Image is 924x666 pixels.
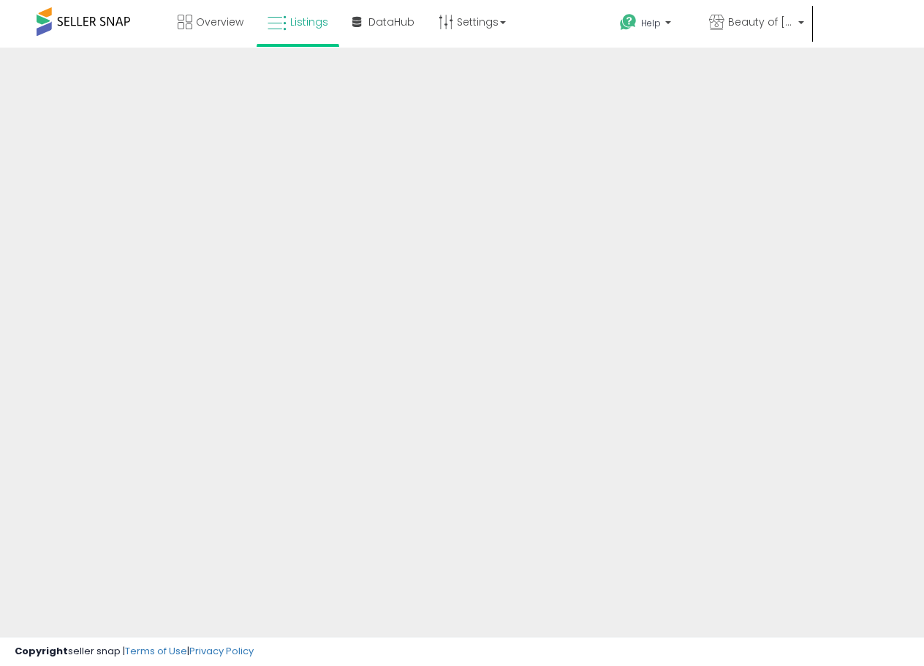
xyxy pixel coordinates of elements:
span: Overview [196,15,243,29]
span: Help [641,17,661,29]
div: seller snap | | [15,645,254,659]
span: Listings [290,15,328,29]
a: Privacy Policy [189,644,254,658]
span: DataHub [368,15,414,29]
i: Get Help [619,13,637,31]
a: Terms of Use [125,644,187,658]
a: Help [608,2,696,48]
strong: Copyright [15,644,68,658]
span: Beauty of [GEOGRAPHIC_DATA] [728,15,794,29]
